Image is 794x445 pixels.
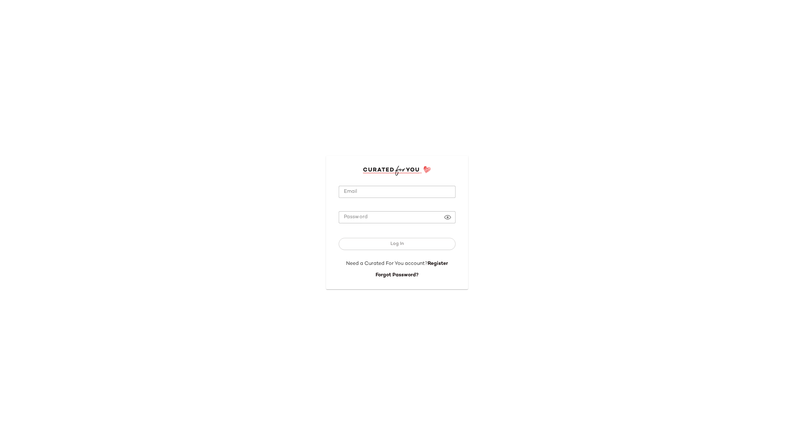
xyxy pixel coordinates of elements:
button: Log In [339,238,456,250]
a: Register [428,261,448,266]
a: Forgot Password? [376,273,418,278]
span: Need a Curated For You account? [346,261,428,266]
img: cfy_login_logo.DGdB1djN.svg [363,166,431,175]
span: Log In [390,241,404,246]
